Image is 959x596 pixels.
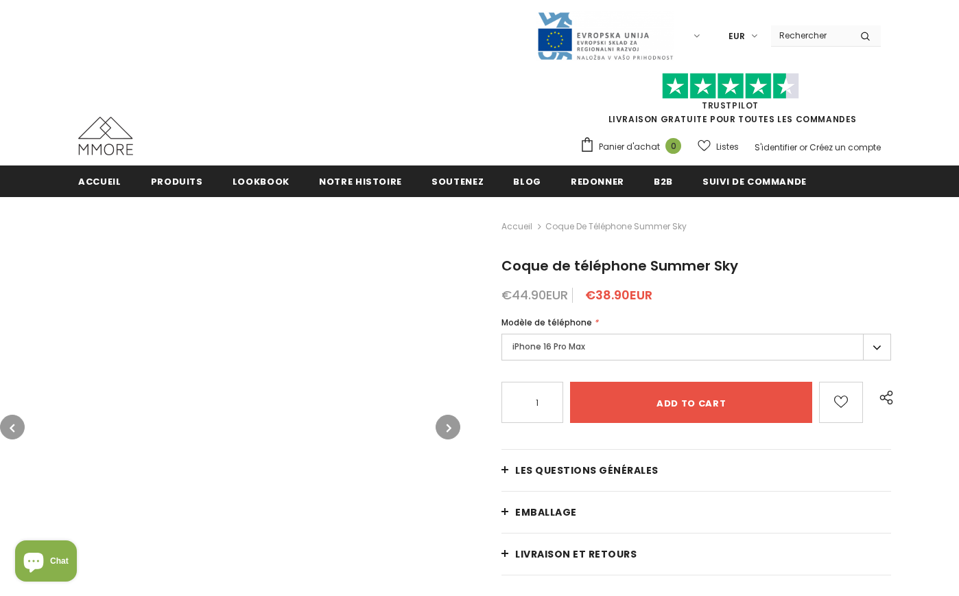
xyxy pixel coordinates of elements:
a: Lookbook [233,165,289,196]
a: Les questions générales [501,450,891,491]
input: Add to cart [570,382,812,423]
img: Cas MMORE [78,117,133,155]
span: Listes [716,140,739,154]
span: LIVRAISON GRATUITE POUR TOUTES LES COMMANDES [580,79,881,125]
img: Javni Razpis [536,11,674,61]
a: Accueil [78,165,121,196]
span: Accueil [78,175,121,188]
span: Coque de téléphone Summer Sky [545,218,687,235]
span: 0 [665,138,681,154]
input: Search Site [771,25,850,45]
span: €38.90EUR [585,286,652,303]
a: Accueil [501,218,532,235]
a: Redonner [571,165,624,196]
a: Produits [151,165,203,196]
span: €44.90EUR [501,286,568,303]
span: B2B [654,175,673,188]
span: Blog [513,175,541,188]
a: S'identifier [755,141,797,153]
span: Coque de téléphone Summer Sky [501,256,738,275]
a: soutenez [431,165,484,196]
a: Javni Razpis [536,30,674,41]
a: B2B [654,165,673,196]
span: Les questions générales [515,463,659,477]
span: Modèle de téléphone [501,317,592,328]
a: Blog [513,165,541,196]
img: Faites confiance aux étoiles pilotes [662,73,799,100]
inbox-online-store-chat: Shopify online store chat [11,540,81,585]
span: or [799,141,807,153]
a: EMBALLAGE [501,492,891,533]
span: EUR [729,30,745,43]
span: Notre histoire [319,175,402,188]
span: Livraison et retours [515,547,637,561]
span: Redonner [571,175,624,188]
a: Suivi de commande [702,165,807,196]
span: Produits [151,175,203,188]
label: iPhone 16 Pro Max [501,334,891,360]
span: EMBALLAGE [515,505,577,519]
a: Panier d'achat 0 [580,137,688,157]
a: Notre histoire [319,165,402,196]
span: Panier d'achat [599,140,660,154]
span: Lookbook [233,175,289,188]
span: Suivi de commande [702,175,807,188]
a: Livraison et retours [501,534,891,575]
span: soutenez [431,175,484,188]
a: TrustPilot [702,100,759,111]
a: Créez un compte [809,141,881,153]
a: Listes [698,135,739,159]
